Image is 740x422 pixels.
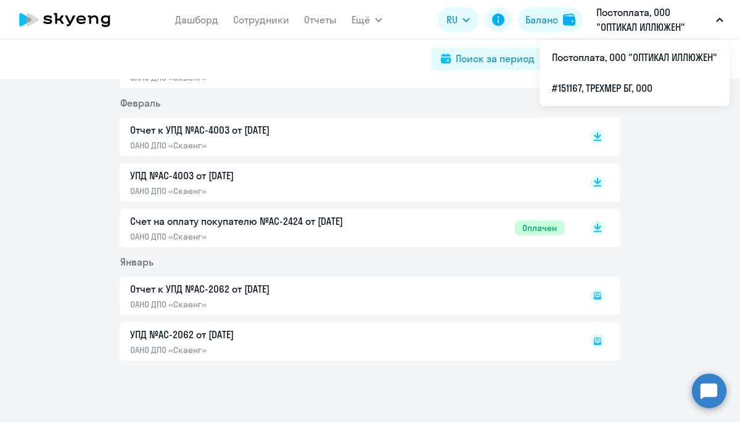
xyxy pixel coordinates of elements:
button: Поиск за период [431,48,545,70]
a: Дашборд [175,14,218,26]
span: Оплачен [515,221,564,235]
a: Отчеты [304,14,337,26]
button: Постоплата, ООО "ОПТИКАЛ ИЛЛЮЖЕН" [590,5,730,34]
div: Баланс [525,12,558,27]
button: Балансbalance [518,7,583,32]
p: Постоплата, ООО "ОПТИКАЛ ИЛЛЮЖЕН" [596,5,711,34]
p: Отчет к УПД №AC-4003 от [DATE] [130,123,389,137]
button: RU [438,7,479,32]
div: Поиск за период [456,51,535,66]
p: ОАНО ДПО «Скаенг» [130,185,389,197]
span: Январь [120,256,154,268]
p: Счет на оплату покупателю №AC-2424 от [DATE] [130,214,389,229]
span: RU [446,12,458,27]
p: ОАНО ДПО «Скаенг» [130,231,389,242]
a: Отчет к УПД №AC-4003 от [DATE]ОАНО ДПО «Скаенг» [130,123,564,151]
button: Ещё [351,7,382,32]
ul: Ещё [540,39,730,106]
a: УПД №AC-4003 от [DATE]ОАНО ДПО «Скаенг» [130,168,564,197]
a: Сотрудники [233,14,289,26]
span: Ещё [351,12,370,27]
p: УПД №AC-4003 от [DATE] [130,168,389,183]
img: balance [563,14,575,26]
a: Счет на оплату покупателю №AC-2424 от [DATE]ОАНО ДПО «Скаенг»Оплачен [130,214,564,242]
p: ОАНО ДПО «Скаенг» [130,140,389,151]
span: Февраль [120,97,160,109]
